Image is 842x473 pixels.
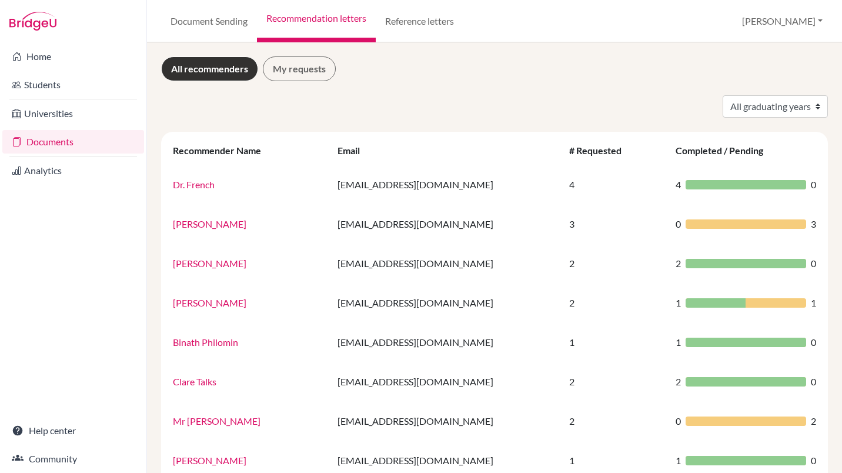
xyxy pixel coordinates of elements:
[676,217,681,231] span: 0
[562,244,669,283] td: 2
[330,204,562,244] td: [EMAIL_ADDRESS][DOMAIN_NAME]
[173,455,246,466] a: [PERSON_NAME]
[811,375,816,389] span: 0
[173,415,260,427] a: Mr [PERSON_NAME]
[2,159,144,182] a: Analytics
[330,244,562,283] td: [EMAIL_ADDRESS][DOMAIN_NAME]
[2,419,144,442] a: Help center
[676,296,681,310] span: 1
[737,10,828,32] button: [PERSON_NAME]
[2,130,144,154] a: Documents
[811,454,816,468] span: 0
[330,362,562,401] td: [EMAIL_ADDRESS][DOMAIN_NAME]
[173,297,246,308] a: [PERSON_NAME]
[263,56,336,81] a: My requests
[811,335,816,349] span: 0
[173,145,273,156] div: Recommender Name
[676,375,681,389] span: 2
[330,283,562,322] td: [EMAIL_ADDRESS][DOMAIN_NAME]
[676,335,681,349] span: 1
[2,45,144,68] a: Home
[562,401,669,441] td: 2
[676,178,681,192] span: 4
[173,218,246,229] a: [PERSON_NAME]
[676,454,681,468] span: 1
[811,414,816,428] span: 2
[811,257,816,271] span: 0
[330,165,562,204] td: [EMAIL_ADDRESS][DOMAIN_NAME]
[811,178,816,192] span: 0
[161,56,258,81] a: All recommenders
[676,145,775,156] div: Completed / Pending
[2,447,144,471] a: Community
[173,179,215,190] a: Dr. French
[562,204,669,244] td: 3
[2,102,144,125] a: Universities
[338,145,372,156] div: Email
[676,257,681,271] span: 2
[330,322,562,362] td: [EMAIL_ADDRESS][DOMAIN_NAME]
[811,296,816,310] span: 1
[676,414,681,428] span: 0
[173,258,246,269] a: [PERSON_NAME]
[569,145,633,156] div: # Requested
[562,322,669,362] td: 1
[330,401,562,441] td: [EMAIL_ADDRESS][DOMAIN_NAME]
[562,362,669,401] td: 2
[173,337,238,348] a: Binath Philomin
[9,12,56,31] img: Bridge-U
[2,73,144,96] a: Students
[562,165,669,204] td: 4
[173,376,216,387] a: Clare Talks
[811,217,816,231] span: 3
[562,283,669,322] td: 2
